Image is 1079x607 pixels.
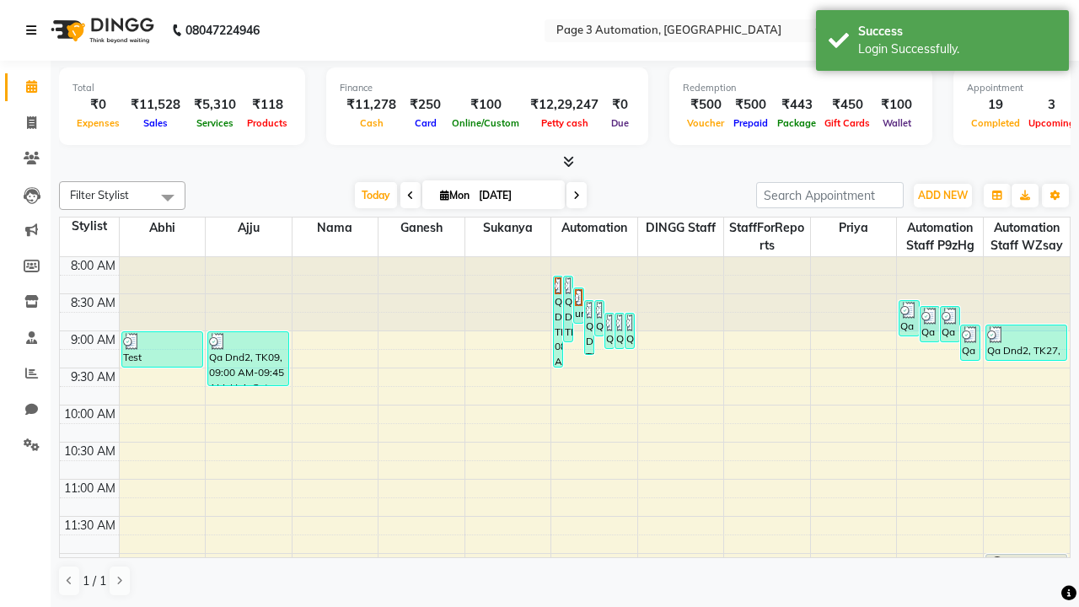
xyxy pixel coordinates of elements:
[918,189,968,201] span: ADD NEW
[683,95,728,115] div: ₹500
[899,301,918,336] div: Qa Dnd2, TK19, 08:35 AM-09:05 AM, Hair Cut By Expert-Men
[607,117,633,129] span: Due
[340,95,403,115] div: ₹11,278
[43,7,158,54] img: logo
[605,314,614,348] div: Qa Dnd2, TK23, 08:45 AM-09:15 AM, Hair Cut By Expert-Men
[187,95,243,115] div: ₹5,310
[756,182,904,208] input: Search Appointment
[61,406,119,423] div: 10:00 AM
[62,554,119,572] div: 12:00 PM
[595,301,604,336] div: Qa Dnd2, TK18, 08:35 AM-09:05 AM, Hair cut Below 12 years (Boy)
[820,117,874,129] span: Gift Cards
[551,218,637,239] span: Automation
[585,301,593,354] div: Qa Dnd2, TK26, 08:35 AM-09:20 AM, Hair Cut-Men
[811,218,897,239] span: Priya
[355,182,397,208] span: Today
[858,23,1056,40] div: Success
[67,368,119,386] div: 9:30 AM
[206,218,292,239] span: Ajju
[967,95,1024,115] div: 19
[139,117,172,129] span: Sales
[356,117,388,129] span: Cash
[243,117,292,129] span: Products
[914,184,972,207] button: ADD NEW
[564,277,572,341] div: Qa Dnd2, TK22, 08:15 AM-09:10 AM, Special Hair Wash- Men
[340,81,635,95] div: Finance
[83,572,106,590] span: 1 / 1
[773,95,820,115] div: ₹443
[72,117,124,129] span: Expenses
[448,95,523,115] div: ₹100
[67,294,119,312] div: 8:30 AM
[192,117,238,129] span: Services
[897,218,983,256] span: Automation Staff p9zHg
[554,277,562,367] div: Qa Dnd2, TK17, 08:15 AM-09:30 AM, Hair Cut By Expert-Men,Hair Cut-Men
[858,40,1056,58] div: Login Successfully.
[820,95,874,115] div: ₹450
[1024,117,1079,129] span: Upcoming
[448,117,523,129] span: Online/Custom
[773,117,820,129] span: Package
[874,95,919,115] div: ₹100
[67,257,119,275] div: 8:00 AM
[984,218,1070,256] span: Automation Staff wZsay
[378,218,464,239] span: Ganesh
[474,183,558,208] input: 2025-09-01
[72,95,124,115] div: ₹0
[967,117,1024,129] span: Completed
[921,307,939,341] div: Qa Dnd2, TK20, 08:40 AM-09:10 AM, Hair Cut By Expert-Men
[124,95,187,115] div: ₹11,528
[465,218,551,239] span: Sukanya
[61,517,119,534] div: 11:30 AM
[72,81,292,95] div: Total
[122,332,202,367] div: Test DoNotDelete, TK11, 09:00 AM-09:30 AM, Hair Cut By Expert-Men
[724,218,810,256] span: StaffForReports
[208,332,288,385] div: Qa Dnd2, TK09, 09:00 AM-09:45 AM, Hair Cut-Men
[1024,95,1079,115] div: 3
[574,288,582,323] div: undefined, TK16, 08:25 AM-08:55 AM, Hair cut Below 12 years (Boy)
[729,117,772,129] span: Prepaid
[941,307,959,341] div: Qa Dnd2, TK21, 08:40 AM-09:10 AM, Hair cut Below 12 years (Boy)
[411,117,441,129] span: Card
[625,314,634,348] div: Qa Dnd2, TK25, 08:45 AM-09:15 AM, Hair Cut By Expert-Men
[70,188,129,201] span: Filter Stylist
[523,95,605,115] div: ₹12,29,247
[60,218,119,235] div: Stylist
[185,7,260,54] b: 08047224946
[61,480,119,497] div: 11:00 AM
[61,443,119,460] div: 10:30 AM
[878,117,915,129] span: Wallet
[638,218,724,239] span: DINGG Staff
[436,189,474,201] span: Mon
[728,95,773,115] div: ₹500
[537,117,593,129] span: Petty cash
[403,95,448,115] div: ₹250
[605,95,635,115] div: ₹0
[243,95,292,115] div: ₹118
[293,218,378,239] span: Nama
[683,81,919,95] div: Redemption
[615,314,624,348] div: Qa Dnd2, TK24, 08:45 AM-09:15 AM, Hair Cut By Expert-Men
[986,325,1067,360] div: Qa Dnd2, TK27, 08:55 AM-09:25 AM, Hair cut Below 12 years (Boy)
[961,325,980,360] div: Qa Dnd2, TK28, 08:55 AM-09:25 AM, Hair cut Below 12 years (Boy)
[67,331,119,349] div: 9:00 AM
[683,117,728,129] span: Voucher
[120,218,206,239] span: Abhi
